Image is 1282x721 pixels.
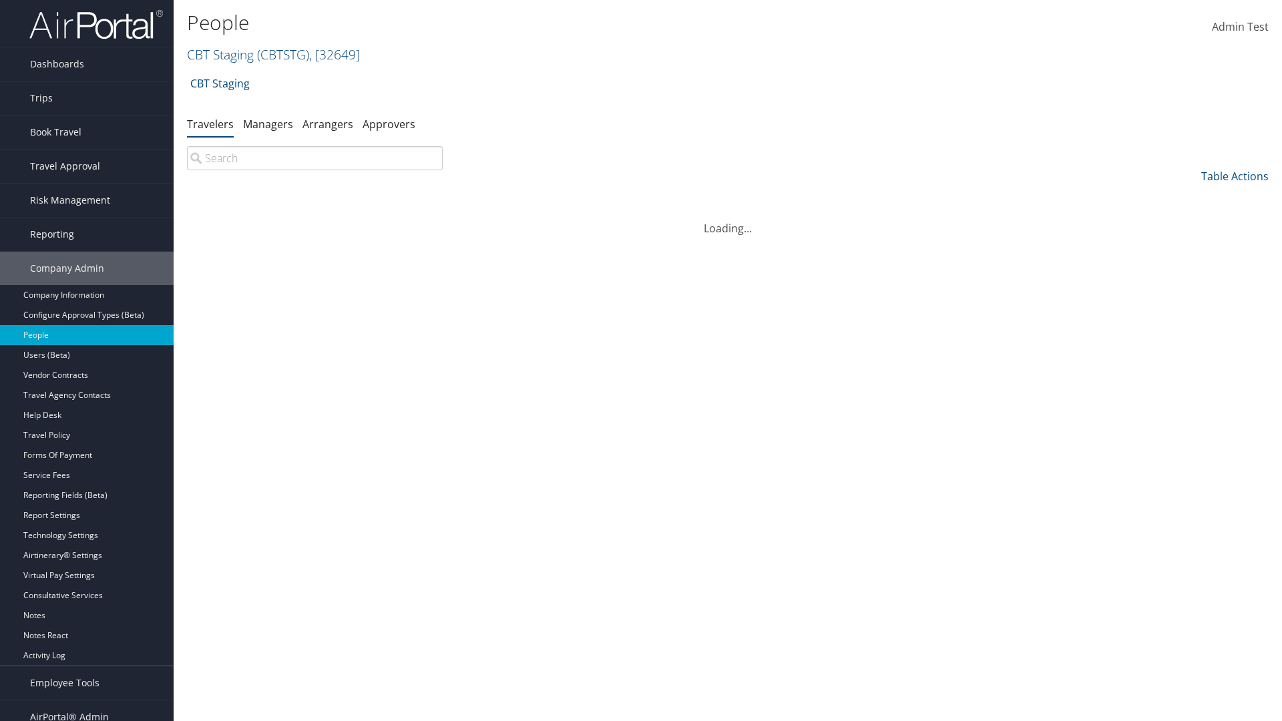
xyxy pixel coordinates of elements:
input: Search [187,146,443,170]
span: Employee Tools [30,666,99,700]
h1: People [187,9,908,37]
span: ( CBTSTG ) [257,45,309,63]
a: Table Actions [1201,169,1269,184]
span: Admin Test [1212,19,1269,34]
a: Arrangers [302,117,353,132]
span: Book Travel [30,115,81,149]
a: CBT Staging [190,70,250,97]
span: Reporting [30,218,74,251]
a: Travelers [187,117,234,132]
span: Risk Management [30,184,110,217]
span: Travel Approval [30,150,100,183]
span: Company Admin [30,252,104,285]
img: airportal-logo.png [29,9,163,40]
a: Managers [243,117,293,132]
span: , [ 32649 ] [309,45,360,63]
div: Loading... [187,204,1269,236]
a: Admin Test [1212,7,1269,48]
span: Dashboards [30,47,84,81]
a: Approvers [363,117,415,132]
span: Trips [30,81,53,115]
a: CBT Staging [187,45,360,63]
